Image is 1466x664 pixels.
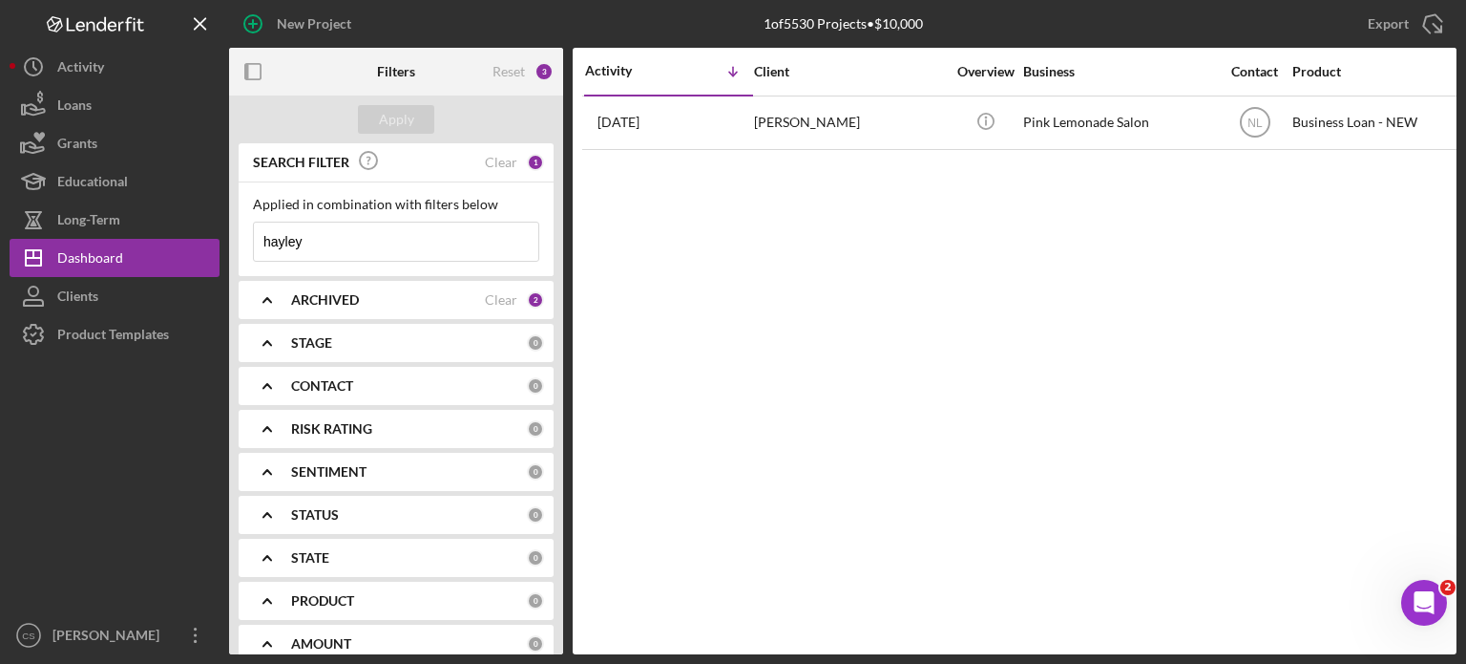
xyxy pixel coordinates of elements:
[253,155,349,170] b: SEARCH FILTER
[527,549,544,567] div: 0
[57,124,97,167] div: Grants
[754,64,945,79] div: Client
[597,115,639,130] time: 2025-08-11 21:02
[22,631,34,641] text: CS
[57,201,120,244] div: Long-Term
[1440,580,1456,595] span: 2
[291,421,372,437] b: RISK RATING
[57,239,123,282] div: Dashboard
[358,105,434,134] button: Apply
[585,63,669,78] div: Activity
[10,201,220,239] button: Long-Term
[57,277,98,320] div: Clients
[485,292,517,308] div: Clear
[253,197,539,212] div: Applied in combination with filters below
[57,86,92,129] div: Loans
[1368,5,1409,43] div: Export
[754,97,945,148] div: [PERSON_NAME]
[527,420,544,438] div: 0
[57,315,169,358] div: Product Templates
[277,5,351,43] div: New Project
[379,105,414,134] div: Apply
[527,154,544,171] div: 1
[527,291,544,309] div: 2
[527,334,544,352] div: 0
[1219,64,1290,79] div: Contact
[527,463,544,481] div: 0
[10,616,220,654] button: CS[PERSON_NAME]
[485,155,517,170] div: Clear
[291,593,354,609] b: PRODUCT
[1349,5,1456,43] button: Export
[291,550,329,566] b: STATE
[10,124,220,162] button: Grants
[10,277,220,315] button: Clients
[527,377,544,395] div: 0
[1247,117,1263,130] text: NL
[291,378,353,394] b: CONTACT
[57,48,104,91] div: Activity
[527,635,544,653] div: 0
[527,506,544,524] div: 0
[534,62,554,81] div: 3
[10,315,220,353] button: Product Templates
[10,162,220,201] button: Educational
[1401,580,1447,626] iframe: Intercom live chat
[291,292,359,308] b: ARCHIVED
[291,636,351,652] b: AMOUNT
[57,162,128,205] div: Educational
[1023,64,1214,79] div: Business
[291,335,332,351] b: STAGE
[291,464,366,480] b: SENTIMENT
[764,16,923,32] div: 1 of 5530 Projects • $10,000
[10,48,220,86] button: Activity
[10,239,220,277] button: Dashboard
[229,5,370,43] button: New Project
[48,616,172,659] div: [PERSON_NAME]
[291,507,339,523] b: STATUS
[377,64,415,79] b: Filters
[527,592,544,610] div: 0
[950,64,1021,79] div: Overview
[10,86,220,124] button: Loans
[1023,97,1214,148] div: Pink Lemonade Salon
[492,64,525,79] div: Reset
